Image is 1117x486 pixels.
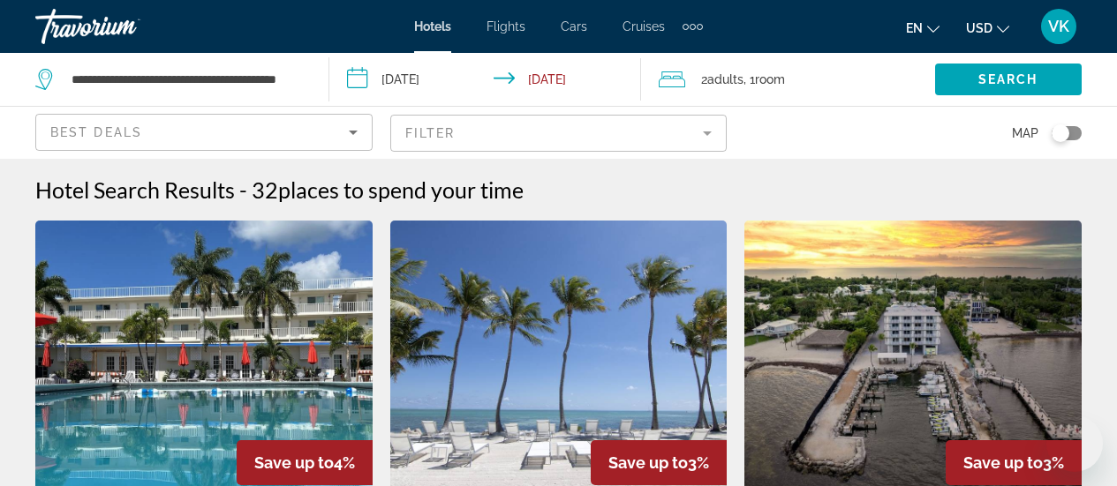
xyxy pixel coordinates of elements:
[963,453,1043,472] span: Save up to
[608,453,688,472] span: Save up to
[35,4,212,49] a: Travorium
[35,176,235,203] h1: Hotel Search Results
[591,440,727,485] div: 3%
[278,176,524,203] span: places to spend your time
[906,15,940,41] button: Change language
[1038,125,1082,141] button: Toggle map
[414,19,451,34] a: Hotels
[743,67,785,92] span: , 1
[1036,8,1082,45] button: User Menu
[50,122,358,143] mat-select: Sort by
[623,19,665,34] a: Cruises
[487,19,525,34] a: Flights
[946,440,1082,485] div: 3%
[707,72,743,86] span: Adults
[966,15,1009,41] button: Change currency
[1046,415,1103,472] iframe: Button to launch messaging window
[50,125,142,139] span: Best Deals
[935,64,1082,95] button: Search
[252,176,524,203] h2: 32
[966,21,992,35] span: USD
[390,114,728,153] button: Filter
[239,176,247,203] span: -
[1012,121,1038,146] span: Map
[683,12,703,41] button: Extra navigation items
[1048,18,1069,35] span: VK
[329,53,641,106] button: Check-in date: Oct 5, 2025 Check-out date: Oct 11, 2025
[701,67,743,92] span: 2
[561,19,587,34] a: Cars
[237,440,373,485] div: 4%
[641,53,935,106] button: Travelers: 2 adults, 0 children
[978,72,1038,86] span: Search
[254,453,334,472] span: Save up to
[755,72,785,86] span: Room
[906,21,923,35] span: en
